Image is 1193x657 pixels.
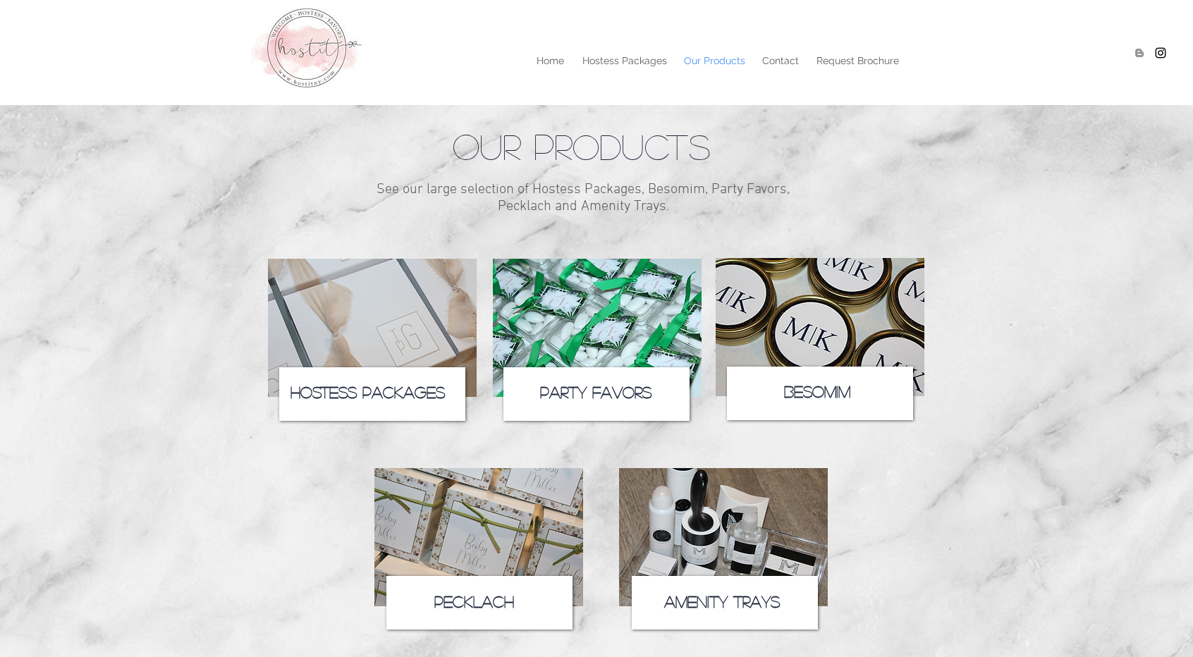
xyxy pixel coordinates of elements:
span: Our Products [453,128,710,164]
img: Blogger [1132,46,1146,60]
p: Contact [755,50,806,71]
img: IMG_3288_edited.jpg [619,468,828,606]
a: Party Favors [540,384,651,400]
p: Request Brochure [809,50,906,71]
a: Request Brochure [807,50,908,71]
a: Pecklach [434,594,514,609]
a: Hostess Packages [290,384,445,400]
a: Contact [753,50,807,71]
a: Besomim [784,383,850,399]
p: Our Products [677,50,752,71]
p: Home [530,50,571,71]
a: Our Products [675,50,753,71]
ul: Social Bar [1132,46,1168,60]
span: See our large selection of Hostess Packages, Besomim, Party Favors, Pecklach and Amenity Trays. [377,181,790,215]
a: Hostess Packages [573,50,675,71]
p: Hostess Packages [575,50,674,71]
nav: Site [315,50,908,71]
img: Hostitny [1154,46,1168,60]
a: Home [527,50,573,71]
img: IMG_4749.JPG [716,258,924,396]
img: IMG_2054.JPG [268,259,477,397]
img: IMG_1662 (2).jpg [493,259,702,397]
img: IMG_7991.JPG [374,468,583,606]
a: Amenity Trays [664,594,780,609]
